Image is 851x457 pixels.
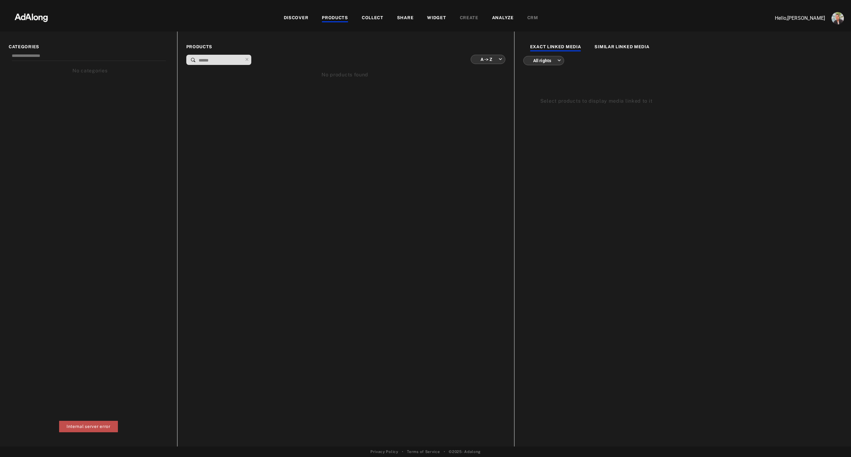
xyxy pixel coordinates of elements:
[322,15,348,22] div: PRODUCTS
[540,97,825,105] div: Select products to display media linked to it
[427,15,446,22] div: WIDGET
[449,449,481,455] span: © 2025 - Adalong
[476,51,502,67] div: A -> Z
[820,427,851,457] iframe: Chat Widget
[284,15,309,22] div: DISCOVER
[529,52,561,69] div: All rights
[763,15,825,22] p: Hello, [PERSON_NAME]
[527,15,538,22] div: CRM
[594,44,649,51] div: SIMILAR LINKED MEDIA
[402,449,404,455] span: •
[460,15,478,22] div: CREATE
[9,44,168,50] span: CATEGORIES
[4,8,58,26] img: 63233d7d88ed69de3c212112c67096b6.png
[370,449,398,455] a: Privacy Policy
[362,15,383,22] div: COLLECT
[72,67,107,75] div: No categories
[530,44,581,51] div: EXACT LINKED MEDIA
[832,12,844,24] img: ACg8ocLjEk1irI4XXb49MzUGwa4F_C3PpCyg-3CPbiuLEZrYEA=s96-c
[444,449,445,455] span: •
[186,71,504,79] div: No products found
[407,449,440,455] a: Terms of Service
[59,421,118,432] div: Internal server error
[186,44,505,50] span: PRODUCTS
[492,15,514,22] div: ANALYZE
[830,11,845,26] button: Account settings
[397,15,414,22] div: SHARE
